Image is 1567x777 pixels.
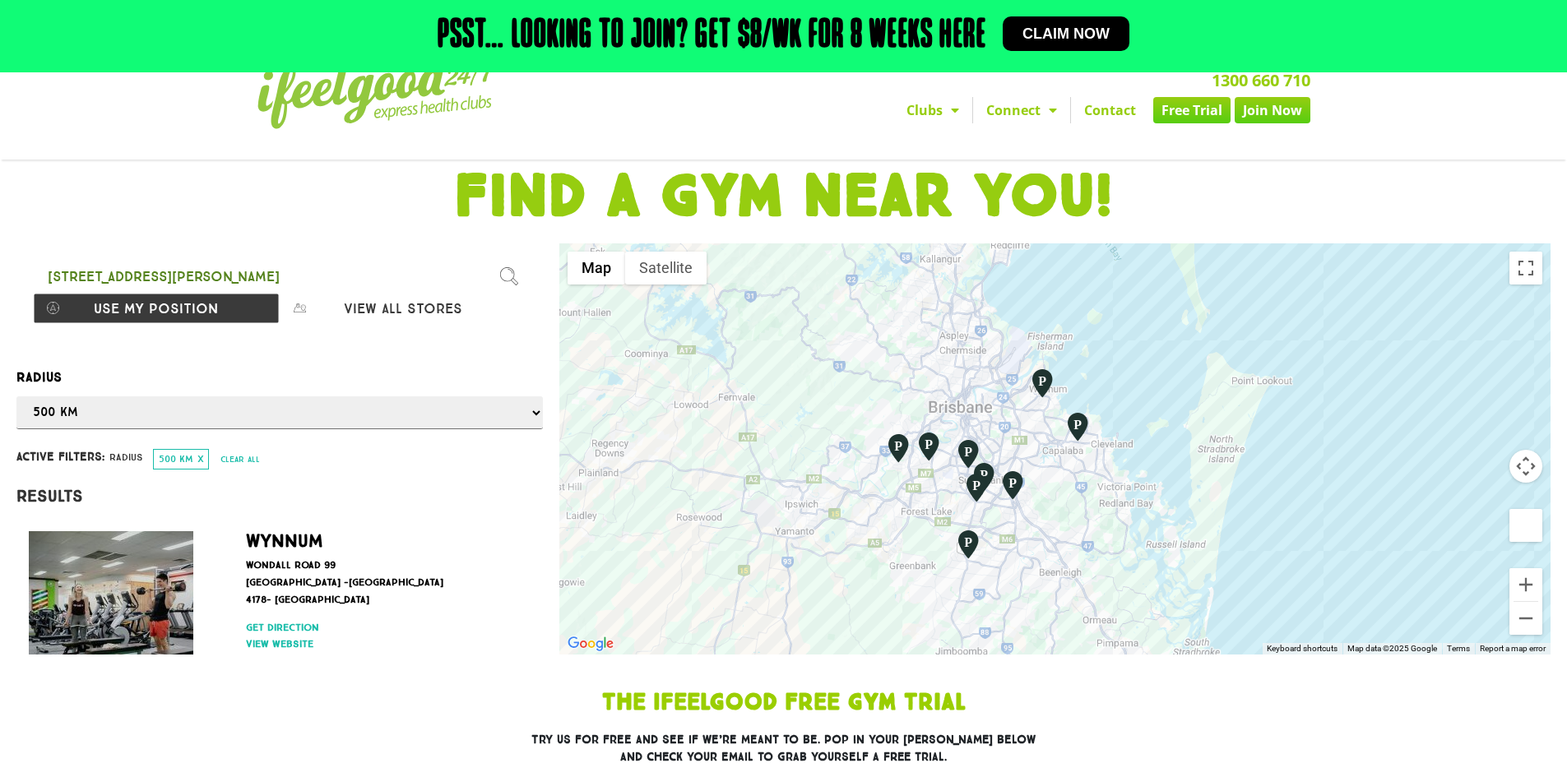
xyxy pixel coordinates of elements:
[280,293,526,324] button: View all stores
[632,97,1310,123] nav: Menu
[1509,602,1542,635] button: Zoom out
[1022,26,1110,41] span: Claim now
[1028,368,1056,399] div: Wynnum
[246,557,522,608] p: Wondall Road 99 [GEOGRAPHIC_DATA] -[GEOGRAPHIC_DATA] 4178- [GEOGRAPHIC_DATA]
[625,252,707,284] button: Show satellite imagery
[973,97,1070,123] a: Connect
[1480,644,1546,653] a: Report a map error
[500,267,518,285] img: search.svg
[1153,97,1231,123] a: Free Trial
[1509,252,1542,284] button: Toggle fullscreen view
[1003,16,1129,51] a: Claim now
[159,453,193,465] span: 500 km
[893,97,972,123] a: Clubs
[970,461,998,493] div: Runcorn
[915,431,943,462] div: Oxley
[246,620,522,635] a: Get direction
[16,448,104,465] span: Active filters:
[563,633,618,654] img: Google
[109,450,143,465] span: Radius
[1064,411,1092,442] div: Alexandra Hills
[954,529,982,560] div: Park Ridge
[422,691,1146,715] h1: The IfeelGood Free Gym Trial
[16,367,543,388] label: Radius
[1509,568,1542,601] button: Zoom in
[246,530,323,552] a: Wynnum
[33,293,280,324] button: Use my position
[954,438,982,469] div: Coopers Plains
[8,168,1559,227] h1: FIND A GYM NEAR YOU!
[1447,644,1470,653] a: Terms
[16,486,543,506] h4: Results
[246,636,522,651] a: View website
[884,432,912,464] div: Middle Park
[1509,450,1542,483] button: Map camera controls
[568,252,625,284] button: Show street map
[962,472,990,503] div: Calamvale
[1212,69,1310,91] a: 1300 660 710
[438,16,986,56] h2: Psst… Looking to join? Get $8/wk for 8 weeks here
[220,455,260,465] span: Clear all
[1509,509,1542,542] button: Drag Pegman onto the map to open Street View
[999,469,1027,501] div: Underwood
[1267,643,1338,654] button: Keyboard shortcuts
[1347,644,1437,653] span: Map data ©2025 Google
[531,731,1037,765] h3: Try us for free and see if we’re meant to be. Pop in your [PERSON_NAME] below and check your emai...
[1071,97,1149,123] a: Contact
[563,633,618,654] a: Click to see this area on Google Maps
[1235,97,1310,123] a: Join Now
